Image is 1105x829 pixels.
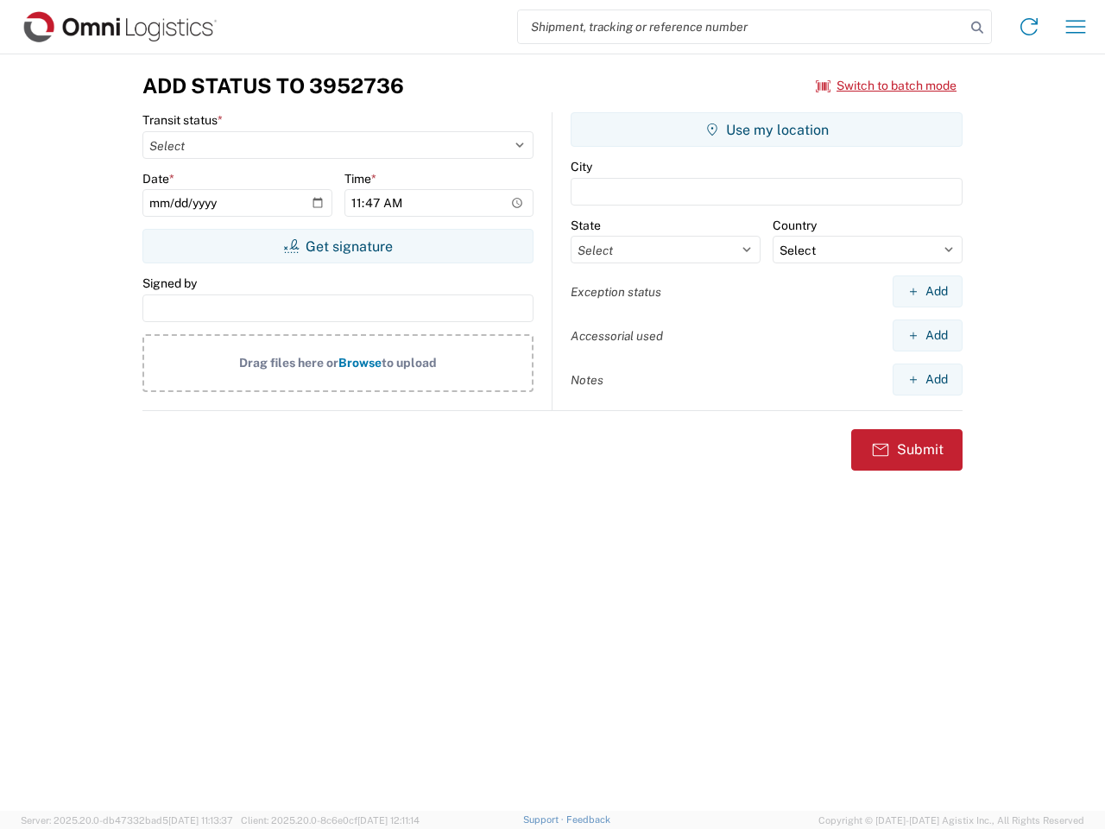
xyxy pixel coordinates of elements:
[344,171,376,187] label: Time
[518,10,965,43] input: Shipment, tracking or reference number
[338,356,382,370] span: Browse
[571,159,592,174] label: City
[239,356,338,370] span: Drag files here or
[168,815,233,826] span: [DATE] 11:13:37
[571,328,663,344] label: Accessorial used
[566,814,610,825] a: Feedback
[893,320,963,351] button: Add
[142,112,223,128] label: Transit status
[893,364,963,396] button: Add
[523,814,566,825] a: Support
[571,112,963,147] button: Use my location
[773,218,817,233] label: Country
[816,72,957,100] button: Switch to batch mode
[571,284,661,300] label: Exception status
[818,813,1084,828] span: Copyright © [DATE]-[DATE] Agistix Inc., All Rights Reserved
[382,356,437,370] span: to upload
[142,229,534,263] button: Get signature
[142,275,197,291] label: Signed by
[893,275,963,307] button: Add
[571,372,603,388] label: Notes
[21,815,233,826] span: Server: 2025.20.0-db47332bad5
[571,218,601,233] label: State
[851,429,963,471] button: Submit
[357,815,420,826] span: [DATE] 12:11:14
[241,815,420,826] span: Client: 2025.20.0-8c6e0cf
[142,73,404,98] h3: Add Status to 3952736
[142,171,174,187] label: Date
